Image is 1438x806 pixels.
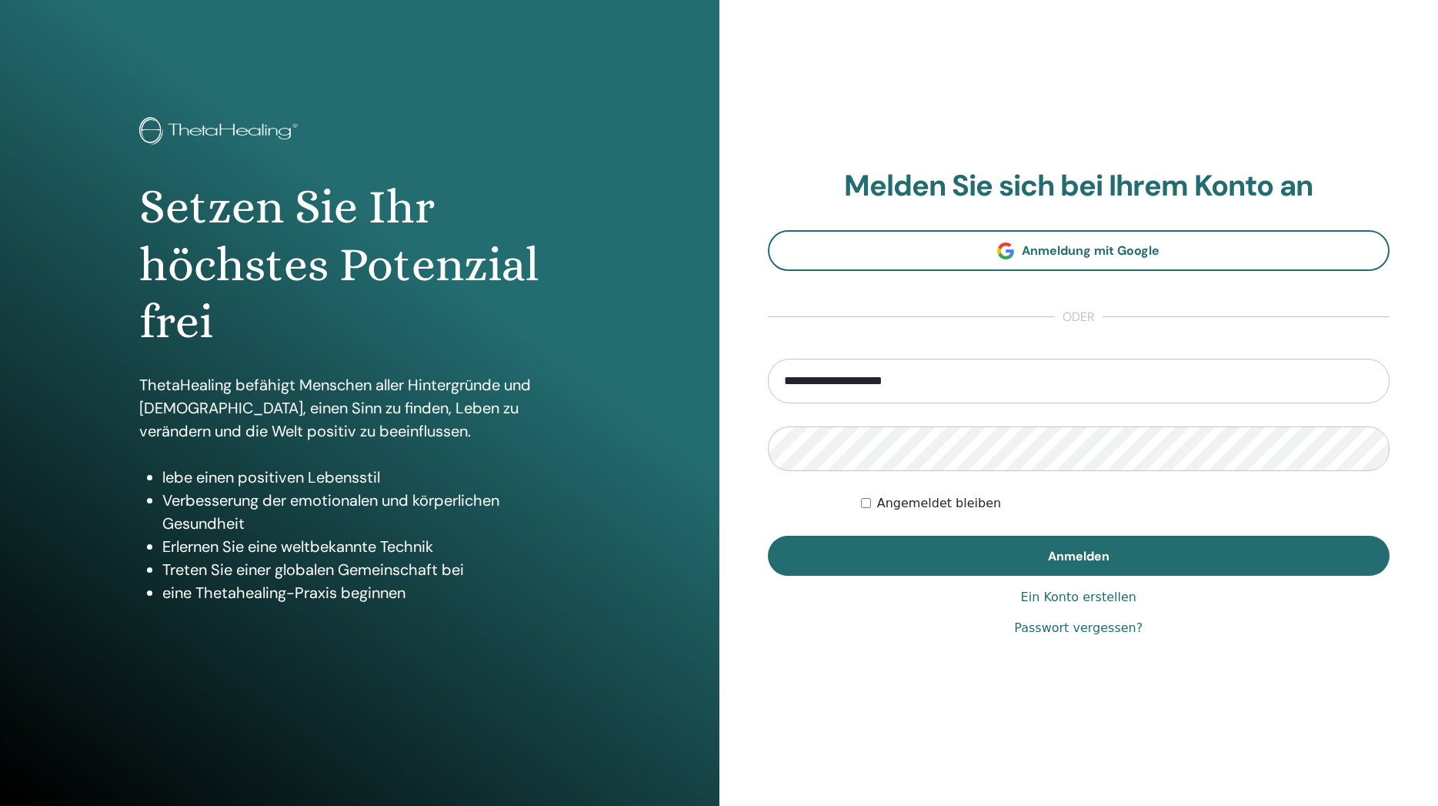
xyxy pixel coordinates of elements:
[1014,619,1143,637] a: Passwort vergessen?
[162,489,580,535] li: Verbesserung der emotionalen und körperlichen Gesundheit
[139,373,580,443] p: ThetaHealing befähigt Menschen aller Hintergründe und [DEMOGRAPHIC_DATA], einen Sinn zu finden, L...
[877,494,1001,513] label: Angemeldet bleiben
[162,466,580,489] li: lebe einen positiven Lebensstil
[1021,588,1136,607] a: Ein Konto erstellen
[1048,548,1109,564] span: Anmelden
[768,230,1390,271] a: Anmeldung mit Google
[861,494,1390,513] div: Keep me authenticated indefinitely or until I manually logout
[162,558,580,581] li: Treten Sie einer globalen Gemeinschaft bei
[1055,308,1103,326] span: oder
[768,169,1390,204] h2: Melden Sie sich bei Ihrem Konto an
[162,535,580,558] li: Erlernen Sie eine weltbekannte Technik
[162,581,580,604] li: eine Thetahealing-Praxis beginnen
[768,536,1390,576] button: Anmelden
[139,179,580,350] h1: Setzen Sie Ihr höchstes Potenzial frei
[1022,242,1159,259] span: Anmeldung mit Google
